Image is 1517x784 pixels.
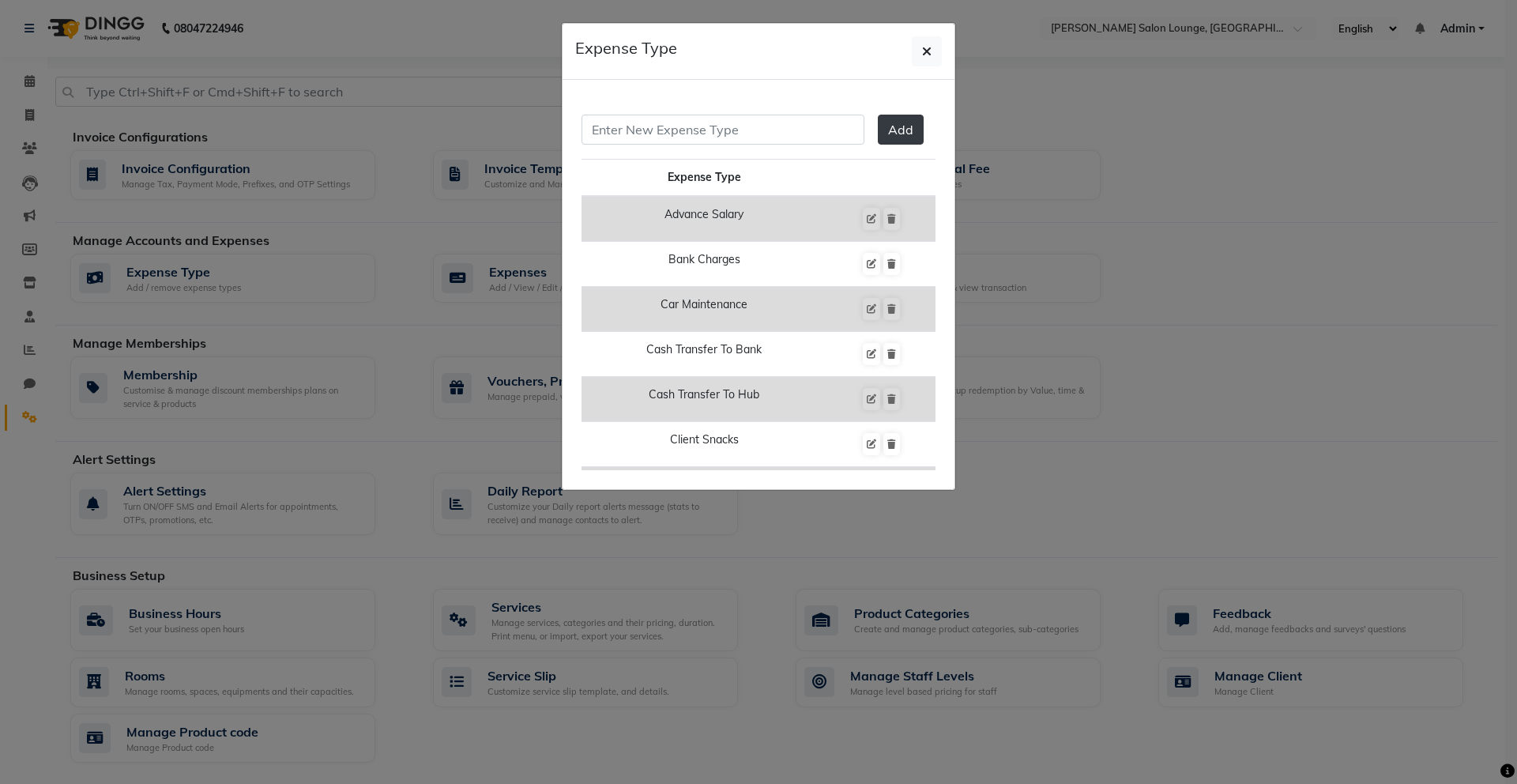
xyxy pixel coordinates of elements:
button: Add [878,115,924,145]
td: Advance Salary [582,196,827,242]
td: Client Snacks [582,422,827,467]
h5: Expense Type [575,36,677,60]
span: Add [888,122,913,138]
input: Enter New Expense Type [582,115,864,145]
th: Expense Type [582,160,827,197]
td: Bank Charges [582,242,827,287]
td: Car Maintenance [582,287,827,332]
td: Cash Transfer To Hub [582,377,827,422]
td: Cash Transfer To Bank [582,332,827,377]
td: Clinical Charges [582,467,827,512]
